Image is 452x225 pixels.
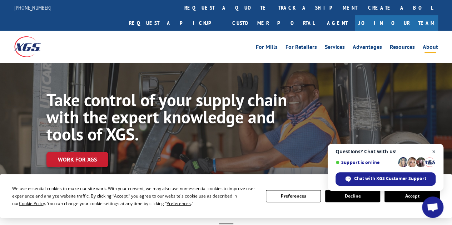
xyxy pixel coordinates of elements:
a: For Mills [256,44,278,52]
a: Work for XGS [46,152,108,167]
button: Preferences [266,190,321,202]
span: Cookie Policy [19,200,45,206]
h1: Take control of your supply chain with the expert knowledge and tools of XGS. [46,91,289,146]
a: Services [325,44,345,52]
span: Questions? Chat with us! [336,149,436,154]
a: About [423,44,438,52]
button: Accept [384,190,439,202]
a: Customer Portal [227,15,320,31]
a: Join Our Team [355,15,438,31]
a: Request a pickup [124,15,227,31]
a: For Retailers [285,44,317,52]
a: Agent [320,15,355,31]
button: Decline [325,190,380,202]
a: [PHONE_NUMBER] [14,4,51,11]
a: Advantages [353,44,382,52]
span: Chat with XGS Customer Support [336,172,436,186]
span: Chat with XGS Customer Support [354,175,426,182]
div: We use essential cookies to make our site work. With your consent, we may also use non-essential ... [12,185,257,207]
span: Preferences [167,200,191,206]
span: Support is online [336,160,396,165]
a: Resources [390,44,415,52]
a: Open chat [422,196,443,218]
